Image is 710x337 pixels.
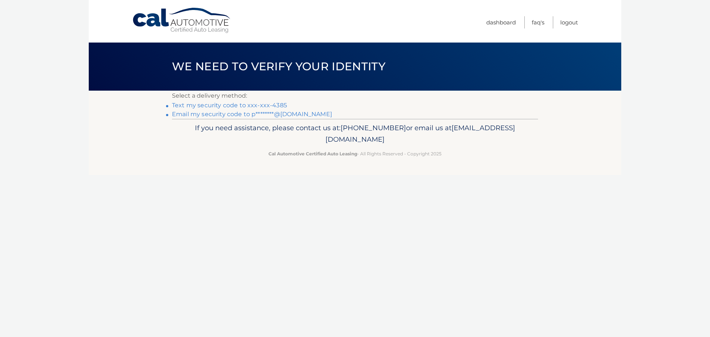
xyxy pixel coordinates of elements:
span: We need to verify your identity [172,60,385,73]
p: Select a delivery method: [172,91,538,101]
a: Cal Automotive [132,7,232,34]
a: Dashboard [486,16,516,28]
a: Logout [560,16,578,28]
a: FAQ's [532,16,544,28]
strong: Cal Automotive Certified Auto Leasing [268,151,357,156]
p: - All Rights Reserved - Copyright 2025 [177,150,533,158]
a: Text my security code to xxx-xxx-4385 [172,102,287,109]
p: If you need assistance, please contact us at: or email us at [177,122,533,146]
span: [PHONE_NUMBER] [341,124,406,132]
a: Email my security code to p********@[DOMAIN_NAME] [172,111,332,118]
